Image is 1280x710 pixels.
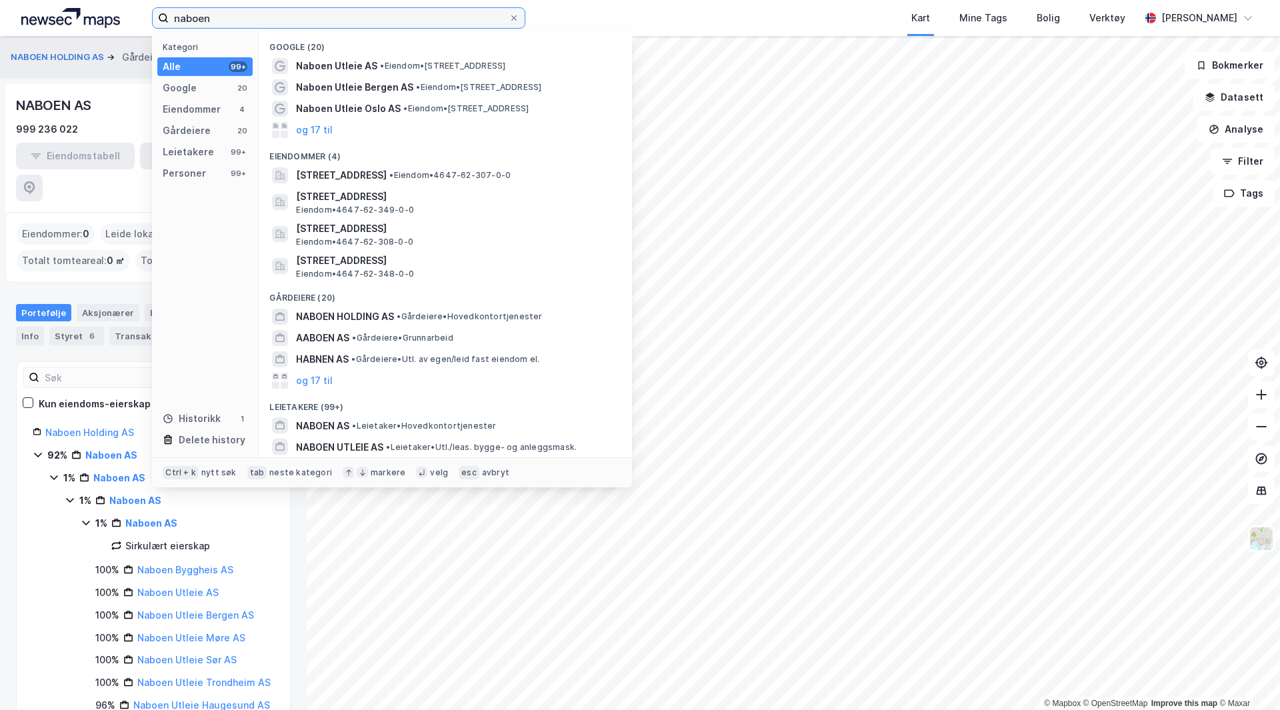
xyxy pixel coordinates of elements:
[296,253,616,269] span: [STREET_ADDRESS]
[371,467,405,478] div: markere
[959,10,1007,26] div: Mine Tags
[1089,10,1125,26] div: Verktøy
[229,147,247,157] div: 99+
[351,354,355,364] span: •
[16,304,71,321] div: Portefølje
[163,466,199,479] div: Ctrl + k
[296,351,349,367] span: HABNEN AS
[95,652,119,668] div: 100%
[47,447,67,463] div: 92%
[237,125,247,136] div: 20
[100,223,196,245] div: Leide lokasjoner :
[95,630,119,646] div: 100%
[163,411,221,427] div: Historikk
[125,517,177,529] a: Naboen AS
[163,101,221,117] div: Eiendommer
[85,329,99,343] div: 6
[39,396,151,412] div: Kun eiendoms-eierskap
[21,8,120,28] img: logo.a4113a55bc3d86da70a041830d287a7e.svg
[63,470,75,486] div: 1%
[229,168,247,179] div: 99+
[137,632,245,643] a: Naboen Utleie Møre AS
[135,250,243,271] div: Totalt byggareal :
[1083,699,1148,708] a: OpenStreetMap
[296,439,383,455] span: NABOEN UTLEIE AS
[179,432,245,448] div: Delete history
[125,538,210,554] div: Sirkulært eierskap
[163,42,253,52] div: Kategori
[16,121,78,137] div: 999 236 022
[16,327,44,345] div: Info
[1037,10,1060,26] div: Bolig
[145,304,211,321] div: Eiendommer
[380,61,505,71] span: Eiendom • [STREET_ADDRESS]
[482,467,509,478] div: avbryt
[1193,84,1275,111] button: Datasett
[296,205,414,215] span: Eiendom • 4647-62-349-0-0
[17,223,95,245] div: Eiendommer :
[77,304,139,321] div: Aksjonærer
[107,253,125,269] span: 0 ㎡
[1249,526,1274,551] img: Z
[1211,148,1275,175] button: Filter
[137,609,254,621] a: Naboen Utleie Bergen AS
[416,82,420,92] span: •
[169,8,509,28] input: Søk på adresse, matrikkel, gårdeiere, leietakere eller personer
[201,467,237,478] div: nytt søk
[296,79,413,95] span: Naboen Utleie Bergen AS
[109,495,161,506] a: Naboen AS
[1161,10,1237,26] div: [PERSON_NAME]
[269,467,332,478] div: neste kategori
[296,373,333,389] button: og 17 til
[352,421,356,431] span: •
[85,449,137,461] a: Naboen AS
[296,418,349,434] span: NABOEN AS
[397,311,542,322] span: Gårdeiere • Hovedkontortjenester
[39,367,185,387] input: Søk
[137,654,237,665] a: Naboen Utleie Sør AS
[389,170,511,181] span: Eiendom • 4647-62-307-0-0
[296,167,387,183] span: [STREET_ADDRESS]
[93,472,145,483] a: Naboen AS
[380,61,384,71] span: •
[296,330,349,346] span: AABOEN AS
[137,587,219,598] a: Naboen Utleie AS
[122,49,162,65] div: Gårdeier
[137,564,233,575] a: Naboen Byggheis AS
[95,562,119,578] div: 100%
[163,80,197,96] div: Google
[45,427,134,438] a: Naboen Holding AS
[403,103,529,114] span: Eiendom • [STREET_ADDRESS]
[49,327,104,345] div: Styret
[296,122,333,138] button: og 17 til
[386,442,390,452] span: •
[403,103,407,113] span: •
[163,165,206,181] div: Personer
[17,250,130,271] div: Totalt tomteareal :
[247,466,267,479] div: tab
[79,493,91,509] div: 1%
[237,104,247,115] div: 4
[296,237,413,247] span: Eiendom • 4647-62-308-0-0
[83,226,89,242] span: 0
[1213,180,1275,207] button: Tags
[95,515,107,531] div: 1%
[163,144,214,160] div: Leietakere
[11,51,107,64] button: NABOEN HOLDING AS
[259,282,632,306] div: Gårdeiere (20)
[137,677,271,688] a: Naboen Utleie Trondheim AS
[259,141,632,165] div: Eiendommer (4)
[237,413,247,424] div: 1
[229,61,247,72] div: 99+
[351,354,539,365] span: Gårdeiere • Utl. av egen/leid fast eiendom el.
[1151,699,1217,708] a: Improve this map
[1213,646,1280,710] iframe: Chat Widget
[296,189,616,205] span: [STREET_ADDRESS]
[1185,52,1275,79] button: Bokmerker
[163,123,211,139] div: Gårdeiere
[416,82,541,93] span: Eiendom • [STREET_ADDRESS]
[389,170,393,180] span: •
[237,83,247,93] div: 20
[95,607,119,623] div: 100%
